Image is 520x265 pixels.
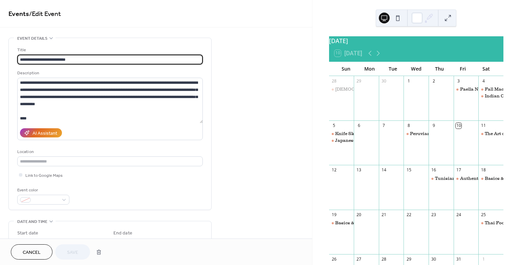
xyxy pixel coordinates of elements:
div: 31 [456,257,461,262]
div: 30 [381,78,387,84]
button: Cancel [11,244,52,260]
div: 29 [356,78,362,84]
div: Location [17,148,201,155]
div: Paella Night [460,86,487,92]
div: 25 [481,212,486,217]
div: Thu [428,62,451,76]
div: Sun [334,62,358,76]
div: Jewish Baking Class [329,86,354,92]
div: 2 [431,78,437,84]
div: Sat [475,62,498,76]
div: 16 [431,167,437,173]
span: / Edit Event [29,7,61,21]
div: Japanese Street Foods [329,137,354,144]
span: Date and time [17,218,47,225]
div: 11 [481,123,486,129]
div: 4 [481,78,486,84]
div: 29 [406,257,412,262]
div: 8 [406,123,412,129]
div: 15 [406,167,412,173]
div: The Art of Pasta Making [478,131,503,137]
div: 13 [356,167,362,173]
div: 20 [356,212,362,217]
div: 10 [456,123,461,129]
div: 28 [331,78,337,84]
span: Cancel [23,249,41,256]
div: 1 [406,78,412,84]
div: 26 [331,257,337,262]
div: Basics & Fundamentals Course Series [329,220,354,226]
div: 28 [381,257,387,262]
div: 24 [456,212,461,217]
div: 23 [431,212,437,217]
div: Fri [451,62,475,76]
div: Paella Night [454,86,479,92]
span: Event details [17,35,47,42]
div: Description [17,70,201,77]
div: [DATE] [329,36,503,45]
div: Tunisian [429,175,454,182]
div: Knife Skills Class [329,131,354,137]
div: 22 [406,212,412,217]
div: Indian Cuisine [485,93,518,99]
div: 9 [431,123,437,129]
div: Tunisian [435,175,455,182]
div: Thai Food [485,220,507,226]
div: 19 [331,212,337,217]
div: 27 [356,257,362,262]
div: 1 [481,257,486,262]
div: 18 [481,167,486,173]
div: 30 [431,257,437,262]
div: AI Assistant [32,130,57,137]
div: Start date [17,230,38,237]
div: Fall Macarons [478,86,503,92]
div: Basics & Fundamentals Course Series [478,175,503,182]
div: Basics & Fundamentals Course Series [335,220,420,226]
div: Title [17,46,201,54]
div: 3 [456,78,461,84]
div: 5 [331,123,337,129]
div: Peruvian Cuisine [410,131,449,137]
div: 6 [356,123,362,129]
span: Link to Google Maps [25,172,63,179]
div: End date [113,230,132,237]
div: Japanese Street Foods [335,137,385,144]
div: Peruvian Cuisine [404,131,429,137]
div: 12 [331,167,337,173]
div: 21 [381,212,387,217]
div: Fall Macarons [485,86,517,92]
div: Event color [17,187,68,194]
div: Authentic Flavors Do Brasil [454,175,479,182]
div: 7 [381,123,387,129]
div: Knife Skills Class [335,131,374,137]
div: [DEMOGRAPHIC_DATA] Baking Class [335,86,421,92]
div: Wed [405,62,428,76]
div: 17 [456,167,461,173]
div: Mon [358,62,381,76]
div: Indian Cuisine [478,93,503,99]
a: Events [8,7,29,21]
div: Tue [381,62,405,76]
button: AI Assistant [20,128,62,137]
div: 14 [381,167,387,173]
div: Thai Food [478,220,503,226]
